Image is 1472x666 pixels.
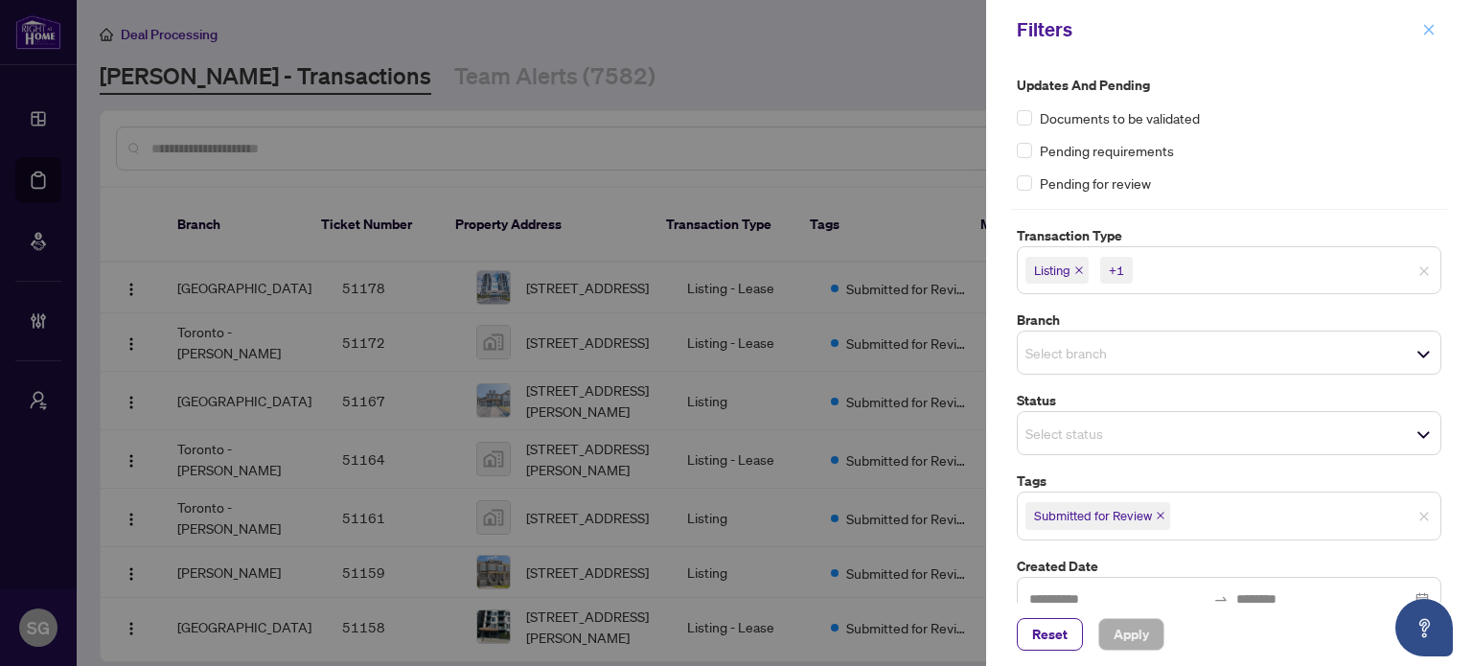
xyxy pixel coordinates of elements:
span: Reset [1032,619,1068,650]
span: to [1213,591,1229,607]
label: Updates and Pending [1017,75,1441,96]
span: Listing [1034,261,1070,280]
span: close [1074,265,1084,275]
label: Tags [1017,471,1441,492]
span: Listing [1025,257,1089,284]
span: Submitted for Review [1034,506,1152,525]
button: Open asap [1395,599,1453,656]
span: Pending for review [1040,172,1151,194]
label: Created Date [1017,556,1441,577]
label: Branch [1017,310,1441,331]
span: close [1422,23,1436,36]
button: Reset [1017,618,1083,651]
span: swap-right [1213,591,1229,607]
label: Transaction Type [1017,225,1441,246]
span: close [1156,511,1165,520]
span: Documents to be validated [1040,107,1200,128]
div: Filters [1017,15,1416,44]
span: Submitted for Review [1025,502,1170,529]
span: Pending requirements [1040,140,1174,161]
span: close [1418,511,1430,522]
button: Apply [1098,618,1164,651]
span: close [1418,265,1430,277]
label: Status [1017,390,1441,411]
div: +1 [1109,261,1124,280]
